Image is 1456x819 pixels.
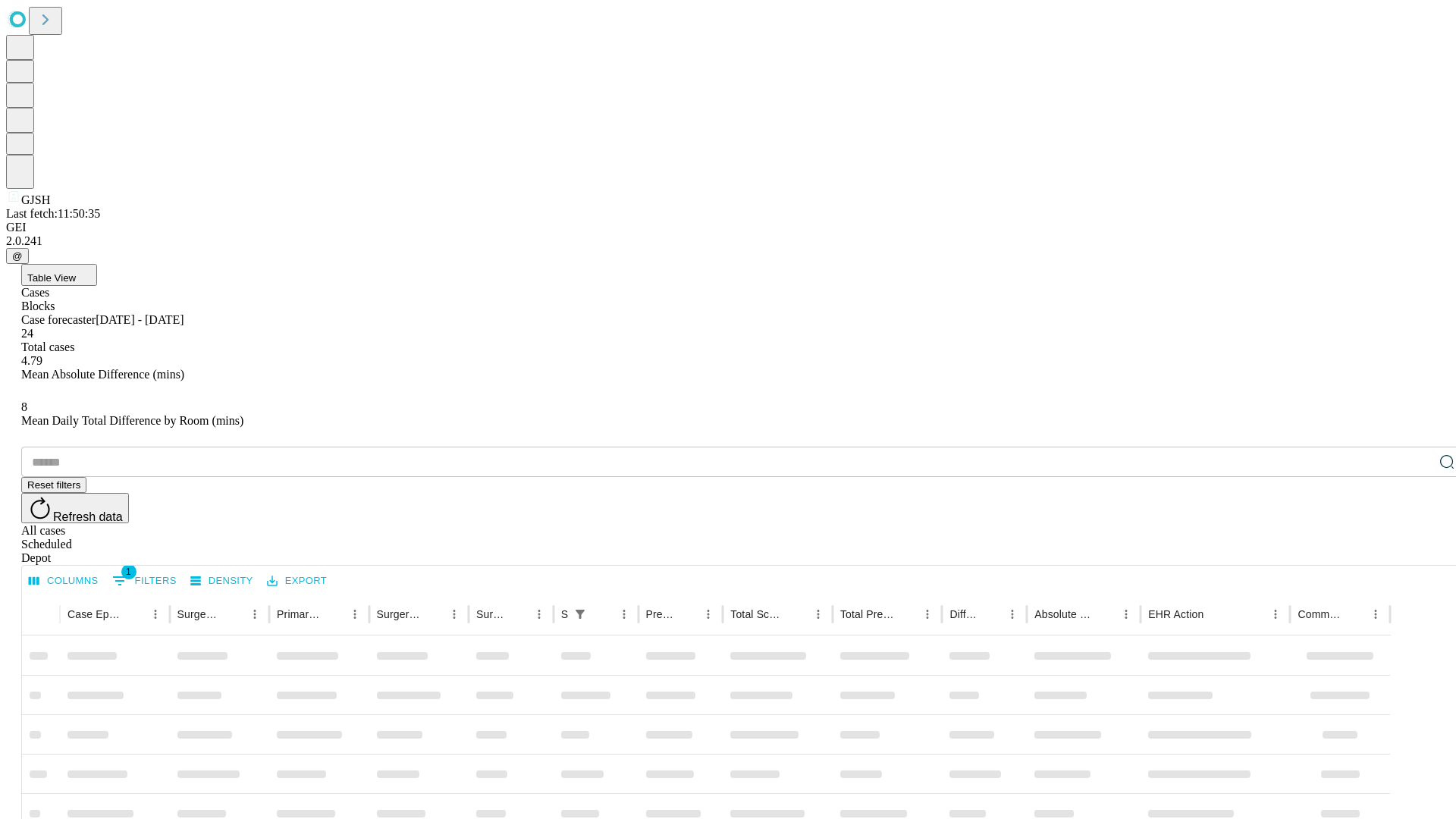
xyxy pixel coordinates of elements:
span: [DATE] - [DATE] [96,313,184,326]
div: GEI [6,221,1450,234]
button: Sort [124,604,145,625]
button: Sort [507,604,529,625]
button: Select columns [25,570,102,593]
span: Mean Absolute Difference (mins) [21,368,184,381]
button: Sort [1205,604,1226,625]
span: Reset filters [27,479,80,491]
button: Sort [1344,604,1365,625]
button: Menu [613,604,635,625]
span: 8 [21,400,27,413]
button: Menu [244,604,265,625]
button: Sort [223,604,244,625]
span: Mean Daily Total Difference by Room (mins) [21,414,243,427]
button: Menu [698,604,719,625]
span: Total cases [21,340,74,353]
button: Export [263,570,331,593]
button: Sort [323,604,344,625]
button: Menu [529,604,550,625]
div: Total Scheduled Duration [730,608,785,620]
div: Scheduled In Room Duration [561,608,568,620]
span: GJSH [21,193,50,206]
button: Sort [786,604,808,625]
button: Menu [1365,604,1386,625]
button: Sort [1094,604,1116,625]
button: Table View [21,264,97,286]
div: EHR Action [1148,608,1203,620]
button: Sort [676,604,698,625]
span: Last fetch: 11:50:35 [6,207,100,220]
div: Predicted In Room Duration [646,608,676,620]
span: Case forecaster [21,313,96,326]
div: Surgery Date [476,608,506,620]
div: Case Epic Id [67,608,122,620]
button: Menu [808,604,829,625]
button: Sort [981,604,1002,625]
button: Menu [444,604,465,625]
span: Table View [27,272,76,284]
div: 1 active filter [570,604,591,625]
span: @ [12,250,23,262]
button: Show filters [108,569,180,593]
div: Comments [1298,608,1341,620]
div: Primary Service [277,608,321,620]
button: Density [187,570,257,593]
span: Refresh data [53,510,123,523]
button: Reset filters [21,477,86,493]
button: Show filters [570,604,591,625]
button: Menu [145,604,166,625]
button: Refresh data [21,493,129,523]
span: 4.79 [21,354,42,367]
div: 2.0.241 [6,234,1450,248]
button: Menu [1002,604,1023,625]
div: Absolute Difference [1034,608,1093,620]
button: Menu [917,604,938,625]
div: Surgeon Name [177,608,221,620]
button: Menu [1116,604,1137,625]
button: Sort [592,604,613,625]
button: Menu [344,604,366,625]
button: Sort [896,604,917,625]
div: Difference [949,608,979,620]
button: Menu [1265,604,1286,625]
span: 24 [21,327,33,340]
button: Sort [422,604,444,625]
div: Surgery Name [377,608,421,620]
span: 1 [121,564,136,579]
button: @ [6,248,29,264]
div: Total Predicted Duration [840,608,895,620]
